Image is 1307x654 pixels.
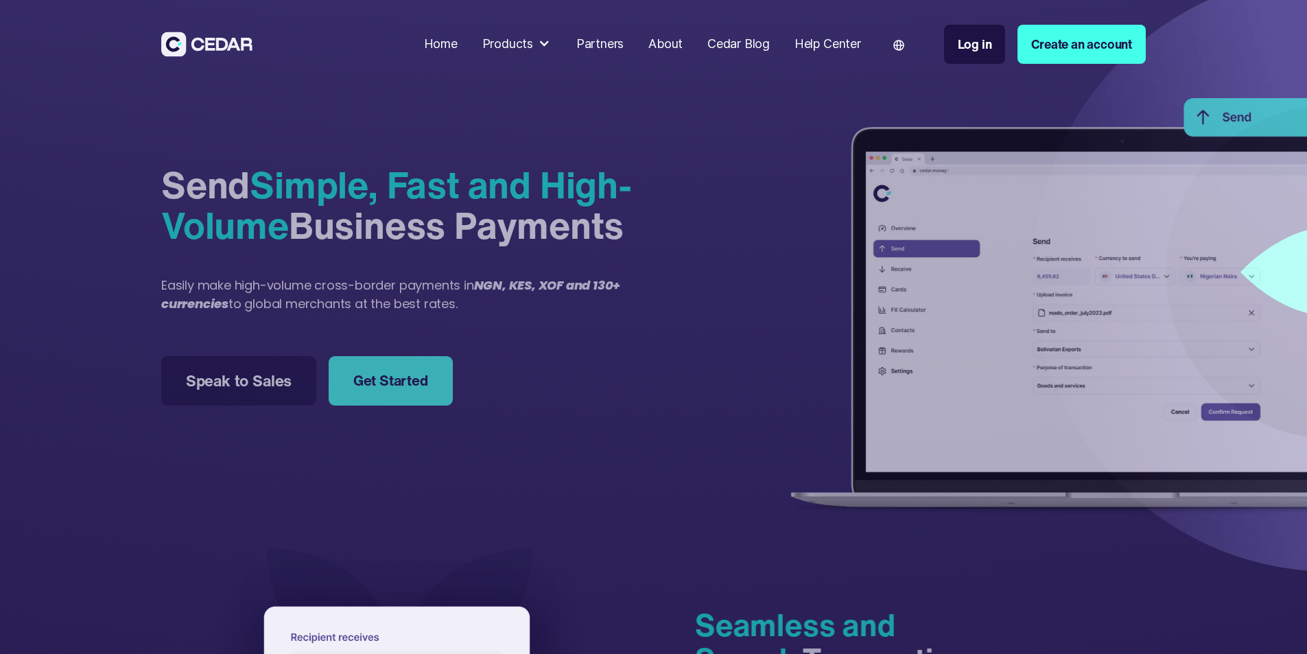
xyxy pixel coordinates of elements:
[794,35,861,54] div: Help Center
[642,28,689,60] a: About
[161,277,620,312] em: NGN, KES, XOF and 130+ currencies
[893,40,904,51] img: world icon
[418,28,464,60] a: Home
[482,35,533,54] div: Products
[424,35,458,54] div: Home
[161,157,632,252] span: Simple, Fast and High-Volume
[944,25,1006,64] a: Log in
[701,28,776,60] a: Cedar Blog
[1017,25,1146,64] a: Create an account
[788,28,867,60] a: Help Center
[958,35,992,54] div: Log in
[648,35,683,54] div: About
[161,356,316,406] a: Speak to Sales
[161,164,648,245] div: Send Business Payments
[707,35,770,54] div: Cedar Blog
[576,35,624,54] div: Partners
[476,29,558,60] div: Products
[161,276,648,313] div: Easily make high-volume cross-border payments in to global merchants at the best rates.
[570,28,630,60] a: Partners
[329,356,453,406] a: Get Started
